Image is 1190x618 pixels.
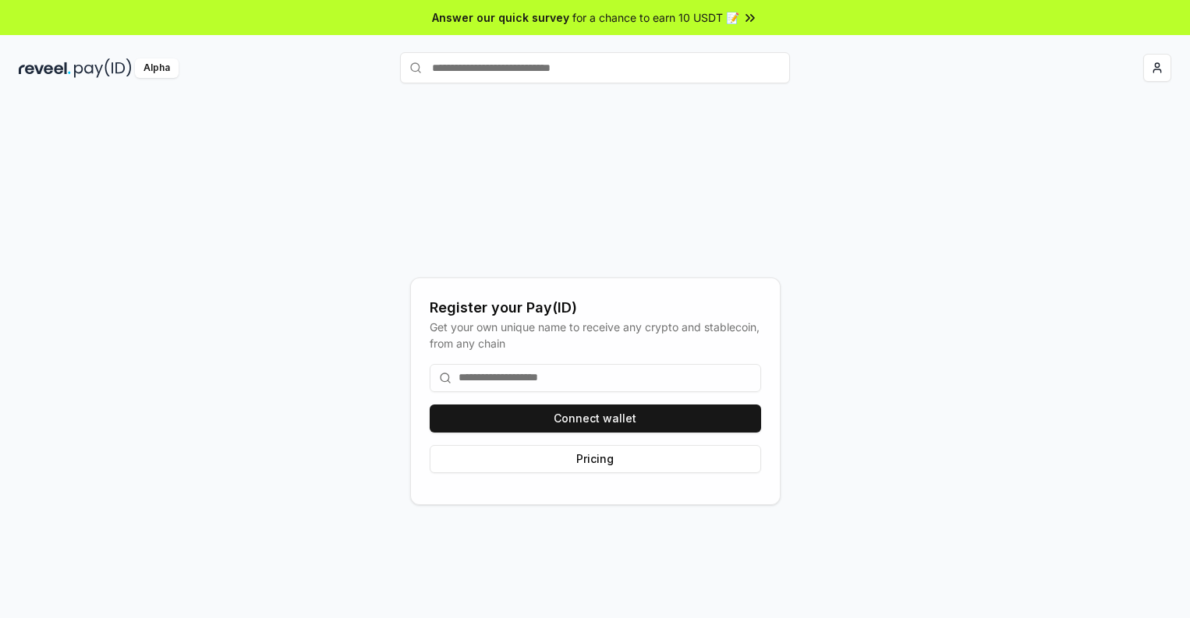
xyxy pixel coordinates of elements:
div: Register your Pay(ID) [430,297,761,319]
img: reveel_dark [19,58,71,78]
button: Connect wallet [430,404,761,433]
span: Answer our quick survey [432,9,569,26]
div: Get your own unique name to receive any crypto and stablecoin, from any chain [430,319,761,351]
div: Alpha [135,58,179,78]
span: for a chance to earn 10 USDT 📝 [572,9,739,26]
img: pay_id [74,58,132,78]
button: Pricing [430,445,761,473]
